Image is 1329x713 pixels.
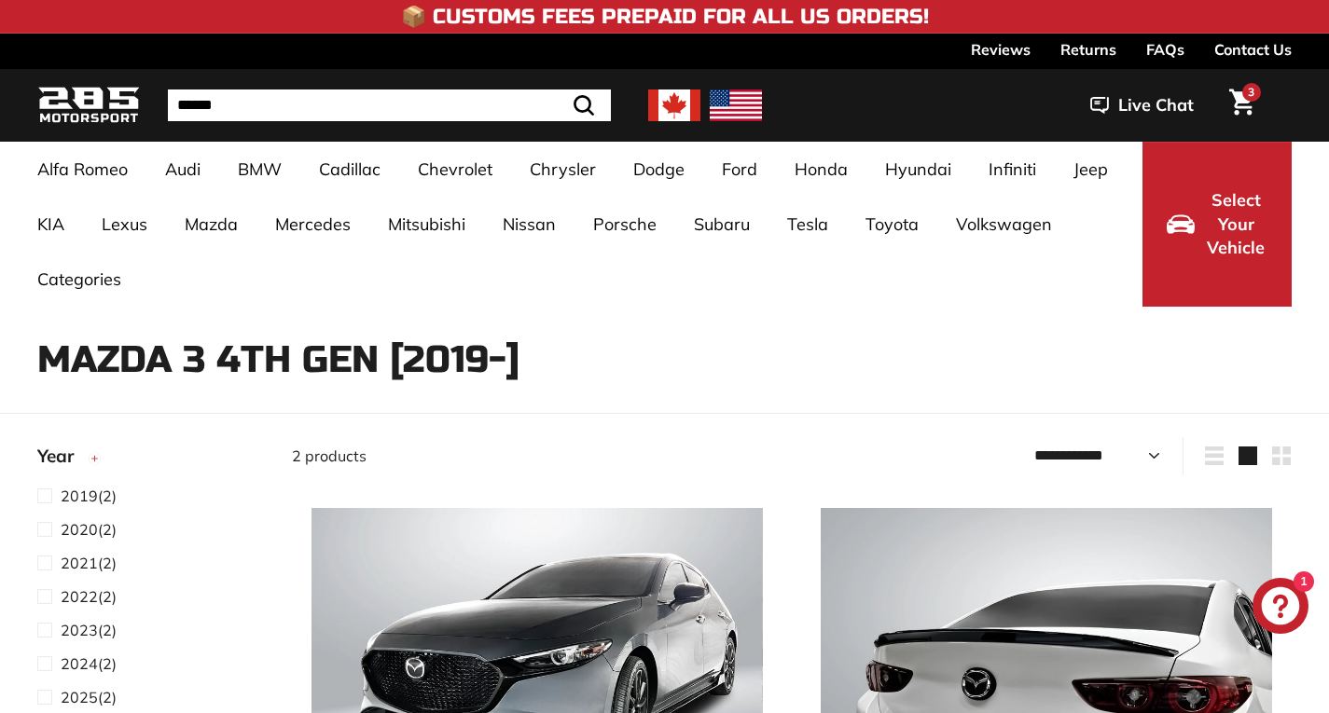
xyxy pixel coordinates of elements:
[768,197,847,252] a: Tesla
[1204,188,1267,260] span: Select Your Vehicle
[37,84,140,128] img: Logo_285_Motorsport_areodynamics_components
[511,142,615,197] a: Chrysler
[37,339,1292,380] h1: Mazda 3 4th Gen [2019-]
[61,652,117,675] span: (2)
[61,487,98,505] span: 2019
[146,142,219,197] a: Audi
[83,197,166,252] a: Lexus
[866,142,970,197] a: Hyundai
[615,142,703,197] a: Dodge
[19,252,140,307] a: Categories
[61,552,117,574] span: (2)
[1218,74,1266,137] a: Cart
[61,654,98,673] span: 2024
[399,142,511,197] a: Chevrolet
[1055,142,1127,197] a: Jeep
[19,142,146,197] a: Alfa Romeo
[256,197,369,252] a: Mercedes
[484,197,575,252] a: Nissan
[847,197,937,252] a: Toyota
[61,485,117,507] span: (2)
[61,619,117,641] span: (2)
[1146,34,1184,65] a: FAQs
[61,621,98,639] span: 2023
[61,587,98,606] span: 2022
[776,142,866,197] a: Honda
[61,688,98,706] span: 2025
[1214,34,1292,65] a: Contact Us
[37,437,262,484] button: Year
[401,6,929,28] h4: 📦 Customs Fees Prepaid for All US Orders!
[1066,82,1218,129] button: Live Chat
[61,520,98,539] span: 2020
[168,89,611,121] input: Search
[37,443,88,470] span: Year
[937,197,1071,252] a: Volkswagen
[219,142,300,197] a: BMW
[300,142,399,197] a: Cadillac
[1247,578,1314,638] inbox-online-store-chat: Shopify online store chat
[61,518,117,541] span: (2)
[1248,85,1254,99] span: 3
[675,197,768,252] a: Subaru
[971,34,1031,65] a: Reviews
[1142,142,1292,307] button: Select Your Vehicle
[1118,93,1194,117] span: Live Chat
[61,554,98,572] span: 2021
[703,142,776,197] a: Ford
[292,445,792,467] div: 2 products
[61,686,117,708] span: (2)
[19,197,83,252] a: KIA
[369,197,484,252] a: Mitsubishi
[61,585,117,608] span: (2)
[166,197,256,252] a: Mazda
[1060,34,1116,65] a: Returns
[575,197,675,252] a: Porsche
[970,142,1055,197] a: Infiniti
